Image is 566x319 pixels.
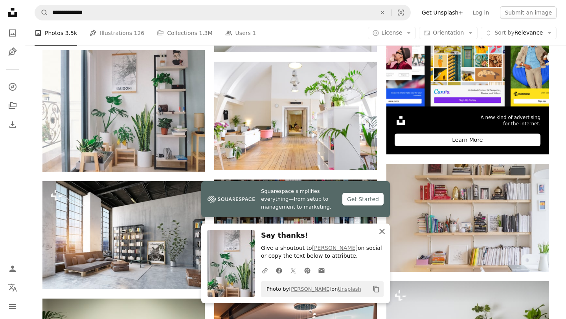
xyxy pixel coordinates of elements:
a: Share on Pinterest [300,262,314,278]
a: Share over email [314,262,329,278]
span: Relevance [494,29,543,37]
img: modern loft lving room. 3d rendering design concept [42,181,205,289]
a: Share on Facebook [272,262,286,278]
img: books on shelf [386,164,549,271]
a: Log in / Sign up [5,261,20,277]
button: Copy to clipboard [369,282,383,296]
a: Get Unsplash+ [417,6,468,19]
a: Users 1 [225,20,256,46]
button: Clear [374,5,391,20]
div: Learn More [395,134,540,146]
a: Log in [468,6,494,19]
span: 1 [252,29,256,37]
button: Sort byRelevance [481,27,557,39]
a: [PERSON_NAME] [312,245,358,251]
button: Language [5,280,20,295]
span: Orientation [433,29,464,36]
p: Give a shoutout to on social or copy the text below to attribute. [261,244,384,260]
form: Find visuals sitewide [35,5,411,20]
img: white living room [214,62,377,170]
button: Submit an image [500,6,557,19]
a: [PERSON_NAME] [289,286,331,292]
button: Visual search [391,5,410,20]
a: Home — Unsplash [5,5,20,22]
a: Explore [5,79,20,95]
a: Share on Twitter [286,262,300,278]
img: books on brown wooden shelf [214,180,377,291]
button: Search Unsplash [35,5,48,20]
a: plants in pots between glass window and shelf [42,107,205,114]
span: Squarespace simplifies everything—from setup to management to marketing. [261,187,336,211]
a: Illustrations 126 [90,20,144,46]
a: Illustrations [5,44,20,60]
span: 126 [134,29,145,37]
span: License [382,29,402,36]
button: Menu [5,299,20,314]
a: Download History [5,117,20,132]
a: Collections 1.3M [157,20,212,46]
a: Photos [5,25,20,41]
a: modern loft lving room. 3d rendering design concept [42,231,205,238]
button: License [368,27,416,39]
a: Collections [5,98,20,114]
a: white living room [214,112,377,119]
span: Photo by on [263,283,361,295]
a: Unsplash [338,286,361,292]
div: Get Started [342,193,384,205]
button: Orientation [419,27,478,39]
img: file-1747939142011-51e5cc87e3c9 [208,193,255,205]
span: Sort by [494,29,514,36]
img: file-1631306537910-2580a29a3cfcimage [395,114,407,127]
span: 1.3M [199,29,212,37]
span: A new kind of advertising for the internet. [480,114,540,128]
img: plants in pots between glass window and shelf [42,50,205,172]
a: books on shelf [386,214,549,221]
h3: Say thanks! [261,230,384,241]
a: Squarespace simplifies everything—from setup to management to marketing.Get Started [201,181,390,217]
